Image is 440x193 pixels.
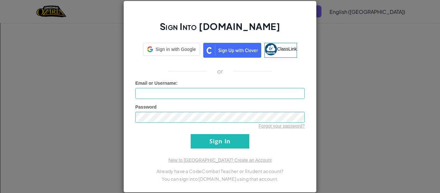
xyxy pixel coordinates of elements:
span: Sign in with Google [156,46,196,53]
a: Forgot your password? [259,123,305,129]
h2: Sign Into [DOMAIN_NAME] [135,20,305,39]
img: classlink-logo-small.png [265,43,277,55]
div: Rename [3,37,437,43]
p: You can sign into [DOMAIN_NAME] using that account. [135,175,305,183]
input: Sign In [191,134,249,149]
div: Sort A > Z [3,3,437,8]
div: Options [3,26,437,32]
span: ClassLink [277,46,297,51]
span: Email or Username [135,81,176,86]
a: Sign in with Google [143,43,200,58]
div: Sort New > Old [3,8,437,14]
a: New to [GEOGRAPHIC_DATA]? Create an Account [168,158,272,163]
img: clever_sso_button@2x.png [203,43,261,58]
div: Sign out [3,32,437,37]
span: Password [135,104,157,110]
div: Move To ... [3,43,437,49]
div: Delete [3,20,437,26]
div: Move To ... [3,14,437,20]
label: : [135,80,178,86]
div: Sign in with Google [143,43,200,56]
p: or [217,67,223,75]
p: Already have a CodeCombat Teacher or Student account? [135,167,305,175]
